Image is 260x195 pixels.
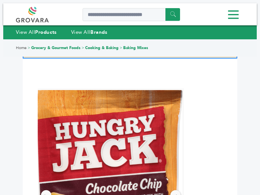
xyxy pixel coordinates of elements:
[16,7,244,22] div: Menu
[31,45,81,50] a: Grocery & Gourmet Foods
[28,45,30,50] span: >
[120,45,122,50] span: >
[35,29,57,35] strong: Products
[85,45,119,50] a: Cooking & Baking
[82,45,84,50] span: >
[83,8,180,21] input: Search a product or brand...
[16,29,57,35] a: View AllProducts
[90,29,107,35] strong: Brands
[71,29,108,35] a: View AllBrands
[123,45,148,50] a: Baking Mixes
[16,45,27,50] a: Home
